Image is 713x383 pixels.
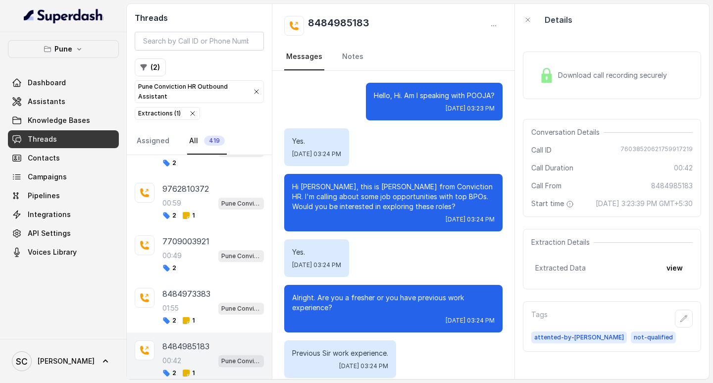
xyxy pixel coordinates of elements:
span: [DATE] 03:24 PM [446,317,495,325]
div: Extractions ( 1 ) [138,109,181,118]
span: Extraction Details [531,237,594,247]
a: Assistants [8,93,119,110]
p: Previous Sir work experience. [292,348,388,358]
span: Contacts [28,153,60,163]
span: Call From [531,181,561,191]
p: Pune Conviction HR Outbound Assistant [221,199,261,209]
span: Call ID [531,145,552,155]
p: 01:55 [162,303,179,313]
p: Hello, Hi. Am I speaking with POOJA? [374,91,495,101]
span: 00:42 [674,163,693,173]
span: Threads [28,134,57,144]
span: 2 [162,264,176,272]
p: 9762810372 [162,183,209,195]
p: Tags [531,310,548,328]
span: [PERSON_NAME] [38,356,95,366]
span: 2 [162,317,176,325]
p: Pune [54,43,72,55]
span: Start time [531,199,576,209]
span: Dashboard [28,78,66,88]
span: Campaigns [28,172,67,182]
span: API Settings [28,228,71,238]
span: 76038520621759917219 [620,145,693,155]
a: Threads [8,130,119,148]
span: 1 [182,317,195,325]
span: Conversation Details [531,127,604,137]
span: Assistants [28,97,65,107]
p: Yes. [292,136,341,146]
button: view [661,259,689,277]
p: Pune Conviction HR Outbound Assistant [221,251,261,261]
a: All419 [187,128,227,155]
span: [DATE] 03:24 PM [292,150,341,158]
span: Knowledge Bases [28,115,90,125]
span: 8484985183 [651,181,693,191]
p: Hi [PERSON_NAME], this is [PERSON_NAME] from Conviction HR. I'm calling about some job opportunit... [292,182,495,212]
a: API Settings [8,224,119,242]
text: SC [16,356,28,367]
span: [DATE] 3:23:39 PM GMT+5:30 [596,199,693,209]
a: Campaigns [8,168,119,186]
p: Pune Conviction HR Outbound Assistant [221,304,261,314]
p: 7709003921 [162,235,209,247]
a: Voices Library [8,243,119,261]
button: Pune [8,40,119,58]
span: Extracted Data [535,263,586,273]
span: Pipelines [28,191,60,201]
span: not-qualified [631,331,676,343]
a: Assigned [135,128,171,155]
a: Dashboard [8,74,119,92]
p: 00:42 [162,356,181,366]
button: (2) [135,58,166,76]
span: [DATE] 03:24 PM [446,216,495,223]
p: Details [545,14,572,26]
a: Integrations [8,206,119,223]
nav: Tabs [284,44,503,70]
p: 00:59 [162,198,181,208]
span: 2 [162,159,176,167]
span: 2 [162,369,176,377]
span: [DATE] 03:23 PM [446,105,495,112]
span: attented-by-[PERSON_NAME] [531,331,627,343]
a: Pipelines [8,187,119,205]
p: Pune Conviction HR Outbound Assistant [138,82,245,102]
p: Alright. Are you a fresher or you have previous work experience? [292,293,495,313]
span: Download call recording securely [558,70,671,80]
p: 00:49 [162,251,182,261]
span: Integrations [28,210,71,219]
span: Call Duration [531,163,573,173]
p: 8484985183 [162,340,209,352]
a: Notes [340,44,365,70]
span: 419 [204,136,225,146]
a: Messages [284,44,324,70]
p: 8484973383 [162,288,210,300]
a: [PERSON_NAME] [8,347,119,375]
button: Extractions (1) [135,107,200,120]
span: Voices Library [28,247,77,257]
span: [DATE] 03:24 PM [339,362,388,370]
span: [DATE] 03:24 PM [292,261,341,269]
p: Yes. [292,247,341,257]
p: Pune Conviction HR Outbound Assistant [221,356,261,366]
a: Contacts [8,149,119,167]
span: 2 [162,212,176,219]
h2: 8484985183 [308,16,369,36]
input: Search by Call ID or Phone Number [135,32,264,51]
button: Pune Conviction HR Outbound Assistant [135,80,264,103]
span: 1 [182,369,195,377]
h2: Threads [135,12,264,24]
span: 1 [182,212,195,219]
nav: Tabs [135,128,264,155]
img: Lock Icon [539,68,554,83]
img: light.svg [24,8,103,24]
a: Knowledge Bases [8,111,119,129]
